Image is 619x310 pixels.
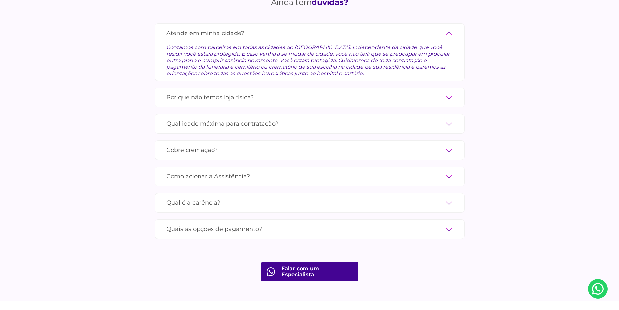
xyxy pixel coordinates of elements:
label: Qual idade máxima para contratação? [166,118,453,129]
label: Como acionar a Assistência? [166,171,453,182]
a: Falar com um Especialista [261,262,358,281]
label: Cobre cremação? [166,144,453,156]
div: Contamos com parceiros em todas as cidades do [GEOGRAPHIC_DATA]. Independente da cidade que você ... [166,39,453,77]
img: fale com consultor [267,267,275,276]
label: Quais as opções de pagamento? [166,223,453,235]
label: Qual é a carência? [166,197,453,209]
label: Por que não temos loja física? [166,92,453,103]
label: Atende em minha cidade? [166,28,453,39]
a: Nosso Whatsapp [588,279,608,299]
